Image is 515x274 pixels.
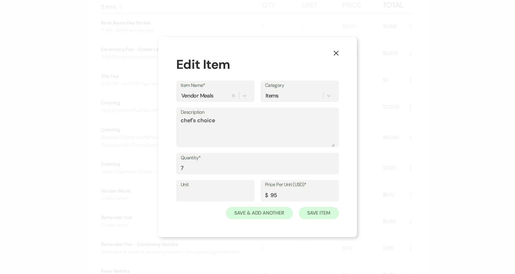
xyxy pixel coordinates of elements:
label: Item Name* [181,81,250,90]
label: Price Per Unit (USD)* [265,180,334,189]
label: Unit [181,180,250,189]
div: Edit Item [176,55,339,74]
label: Category [265,81,334,90]
button: Save & Add Another [226,207,293,219]
div: Items [266,91,279,100]
div: $ [265,191,268,199]
label: Quantity* [181,154,334,162]
div: Vendor Meals [181,91,213,100]
label: Description [181,108,334,117]
button: Save Item [299,207,339,219]
textarea: chef's choice [181,116,334,147]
